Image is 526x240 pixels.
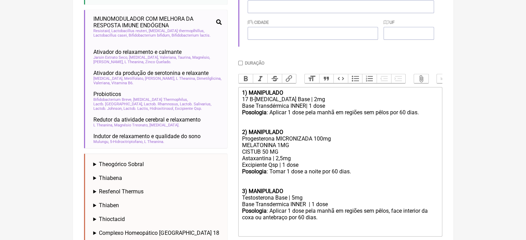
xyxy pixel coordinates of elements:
span: Indutor de relaxamento e qualidade do sono [93,133,201,140]
button: Numbers [362,74,377,83]
span: Vitamina B6 [111,81,133,85]
div: 17 B-[MEDICAL_DATA] Base | 2mg [242,96,438,103]
span: [MEDICAL_DATA] [129,55,159,60]
span: Ativador do relaxamento e calmante [93,49,182,55]
span: Resistaid [93,29,110,33]
span: [MEDICAL_DATA] [149,123,179,127]
strong: Posologia [242,109,266,116]
span: [MEDICAL_DATA] [93,76,123,81]
span: Hidroxitirosol [150,106,174,111]
span: [MEDICAL_DATA] Thermophilus [133,97,188,102]
label: Cidade [248,20,269,25]
strong: 3) MANIPULADO [242,188,283,194]
div: Base Transdermica INNER | 1 dose [242,201,438,208]
span: Lactob. Rhamnosus [144,102,179,106]
span: Lactobacillus reuteri [111,29,148,33]
span: Thiaben [99,202,119,209]
span: Taurina [178,55,191,60]
span: [PERSON_NAME] [93,60,123,64]
summary: Complexo Homeopático [GEOGRAPHIC_DATA] 18 [93,230,222,236]
span: Lactobacillus casei [93,33,128,38]
summary: Resfenol Thermus [93,188,222,195]
span: Valeriana [93,81,110,85]
summary: Theogórico Sobral [93,161,222,167]
span: L Theanina [144,140,164,144]
span: L Theanina [124,60,144,64]
button: Quote [319,74,334,83]
button: Code [333,74,348,83]
span: Thiabena [99,175,122,181]
span: Probioticos [93,91,121,97]
span: Jarsin Extrato Seco [93,55,128,60]
button: Decrease Level [377,74,391,83]
div: Base Transdérmica INNER| 1 dose [242,103,438,109]
div: : Tomar 1 dose a noite por 60 dias. [242,168,438,188]
span: Theogórico Sobral [99,161,144,167]
strong: Posologia [242,168,266,175]
span: Valeriana [160,55,177,60]
span: IMUNOMODULADOR COM MELHORA DA RESPOSTA IMUNE ENDÓGENA [93,16,213,29]
span: Bifidobacterium lactis [172,33,211,38]
span: Lactob. Salivarius [180,102,211,106]
button: Bold [239,74,253,83]
label: Duração [245,60,265,66]
span: Magnésio Treonato [114,123,148,127]
button: Italic [253,74,267,83]
summary: Thiabena [93,175,222,181]
strong: Posologia [242,208,266,214]
span: 5-Hidroxitriptofano [110,140,143,144]
strong: 2) MANIPULADO [242,129,283,135]
div: Progesterona MICRONIZADA 100mg MELATONINA 1MG CISTUB 50 MG Astaxantina | 2,5mg [242,135,438,162]
span: Lactob. Johnson [93,106,122,111]
span: Zinco Quelado [145,60,171,64]
button: Attach Files [414,74,428,83]
button: Undo [437,74,451,83]
span: L Theanina [93,123,113,127]
span: [MEDICAL_DATA] thermoplhillus [149,29,204,33]
button: Link [282,74,296,83]
span: Excipiente Qsp [175,106,202,111]
span: Metilfolato [124,76,144,81]
div: Testosterona Base | 5mg [242,194,438,201]
span: Redutor da atividade cerebral e relaxamento [93,116,201,123]
span: Ativador da produção de serotonina e relaxante [93,70,209,76]
span: [PERSON_NAME] [145,76,175,81]
span: Thioctacid [99,216,125,222]
div: : Aplicar 1 dose pela manhã em regiões sem pêlos por 60 dias. [242,109,438,129]
span: Resfenol Thermus [99,188,144,195]
button: Strikethrough [267,74,282,83]
span: L Theanina [176,76,196,81]
div: Excipiente Qsp | 1 dose [242,162,438,168]
span: Complexo Homeopático [GEOGRAPHIC_DATA] 18 [99,230,219,236]
button: Heading [305,74,319,83]
span: Lactb. [GEOGRAPHIC_DATA] [93,102,143,106]
span: Mulungu [93,140,109,144]
span: Bifidobacterium bifidum [129,33,170,38]
span: Lactob. Lactis [123,106,149,111]
div: : Aplicar 1 dose pela manhã em regiões sem pêlos, face interior da coxa ou antebraço por 60 dias. [242,208,438,234]
summary: Thioctacid [93,216,222,222]
button: Bullets [348,74,362,83]
strong: 1) MANIPULADO [242,89,283,96]
summary: Thiaben [93,202,222,209]
span: Bifidobacterium Breve [93,97,132,102]
span: Dimetilglicina [197,76,221,81]
button: Increase Level [391,74,406,83]
span: Magnésio [192,55,210,60]
label: UF [384,20,395,25]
